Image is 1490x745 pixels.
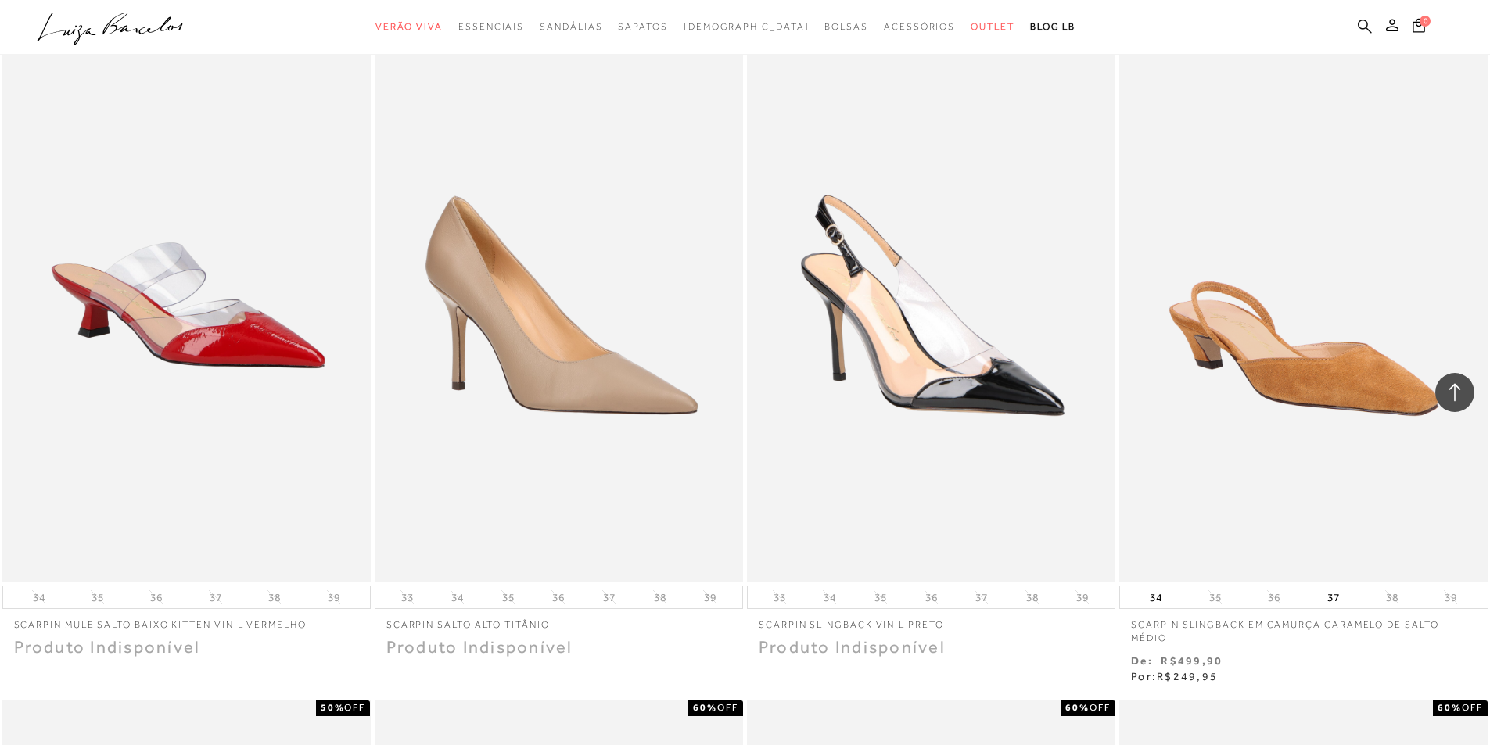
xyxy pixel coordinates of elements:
button: 33 [769,590,791,605]
a: SCARPIN MULE SALTO BAIXO KITTEN VINIL VERMELHO [2,609,371,632]
a: categoryNavScreenReaderText [375,13,443,41]
button: 37 [205,590,227,605]
button: 33 [397,590,418,605]
span: Por: [1131,670,1218,682]
strong: 60% [1065,702,1090,713]
a: categoryNavScreenReaderText [540,13,602,41]
span: Essenciais [458,21,524,32]
button: 34 [28,590,50,605]
span: [DEMOGRAPHIC_DATA] [684,21,810,32]
img: SCARPIN SLINGBACK VINIL PRETO [749,31,1114,579]
span: Acessórios [884,21,955,32]
button: 36 [145,590,167,605]
span: BLOG LB [1030,21,1075,32]
button: 38 [1021,590,1043,605]
a: BLOG LB [1030,13,1075,41]
a: categoryNavScreenReaderText [824,13,868,41]
button: 36 [1263,590,1285,605]
a: SCARPIN SALTO ALTO TITÂNIO [375,609,743,632]
button: 35 [1205,590,1226,605]
span: OFF [717,702,738,713]
span: Produto Indisponível [14,637,201,657]
button: 39 [1440,590,1462,605]
button: 36 [548,590,569,605]
span: Bolsas [824,21,868,32]
button: 39 [699,590,721,605]
span: Produto Indisponível [759,637,946,657]
button: 38 [1381,590,1403,605]
span: R$249,95 [1157,670,1218,682]
button: 35 [870,590,892,605]
button: 38 [264,590,285,605]
span: Outlet [971,21,1014,32]
button: 35 [87,590,109,605]
button: 37 [1323,586,1345,608]
small: De: [1131,654,1153,667]
strong: 60% [1438,702,1462,713]
a: SCARPIN SLINGBACK VINIL PRETO [747,609,1115,632]
img: SCARPIN SALTO ALTO TITÂNIO [376,31,741,579]
button: 39 [323,590,345,605]
small: R$499,90 [1161,654,1223,667]
button: 37 [971,590,993,605]
a: SCARPIN SLINGBACK EM CAMURÇA CARAMELO DE SALTO MÉDIO [1119,609,1488,645]
span: Produto Indisponível [386,637,573,657]
span: Sandálias [540,21,602,32]
button: 36 [921,590,942,605]
button: 34 [1145,586,1167,608]
button: 34 [819,590,841,605]
span: 0 [1420,16,1431,27]
strong: 50% [321,702,345,713]
span: OFF [344,702,365,713]
a: categoryNavScreenReaderText [618,13,667,41]
a: categoryNavScreenReaderText [884,13,955,41]
span: Sapatos [618,21,667,32]
img: SCARPIN SLINGBACK EM CAMURÇA CARAMELO DE SALTO MÉDIO [1121,31,1486,579]
button: 39 [1072,590,1093,605]
button: 38 [649,590,671,605]
strong: 60% [693,702,717,713]
img: SCARPIN MULE SALTO BAIXO KITTEN VINIL VERMELHO [4,31,369,579]
span: OFF [1090,702,1111,713]
button: 37 [598,590,620,605]
a: categoryNavScreenReaderText [971,13,1014,41]
span: Verão Viva [375,21,443,32]
span: OFF [1462,702,1483,713]
button: 0 [1408,17,1430,38]
button: 35 [497,590,519,605]
a: categoryNavScreenReaderText [458,13,524,41]
button: 34 [447,590,469,605]
a: noSubCategoriesText [684,13,810,41]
